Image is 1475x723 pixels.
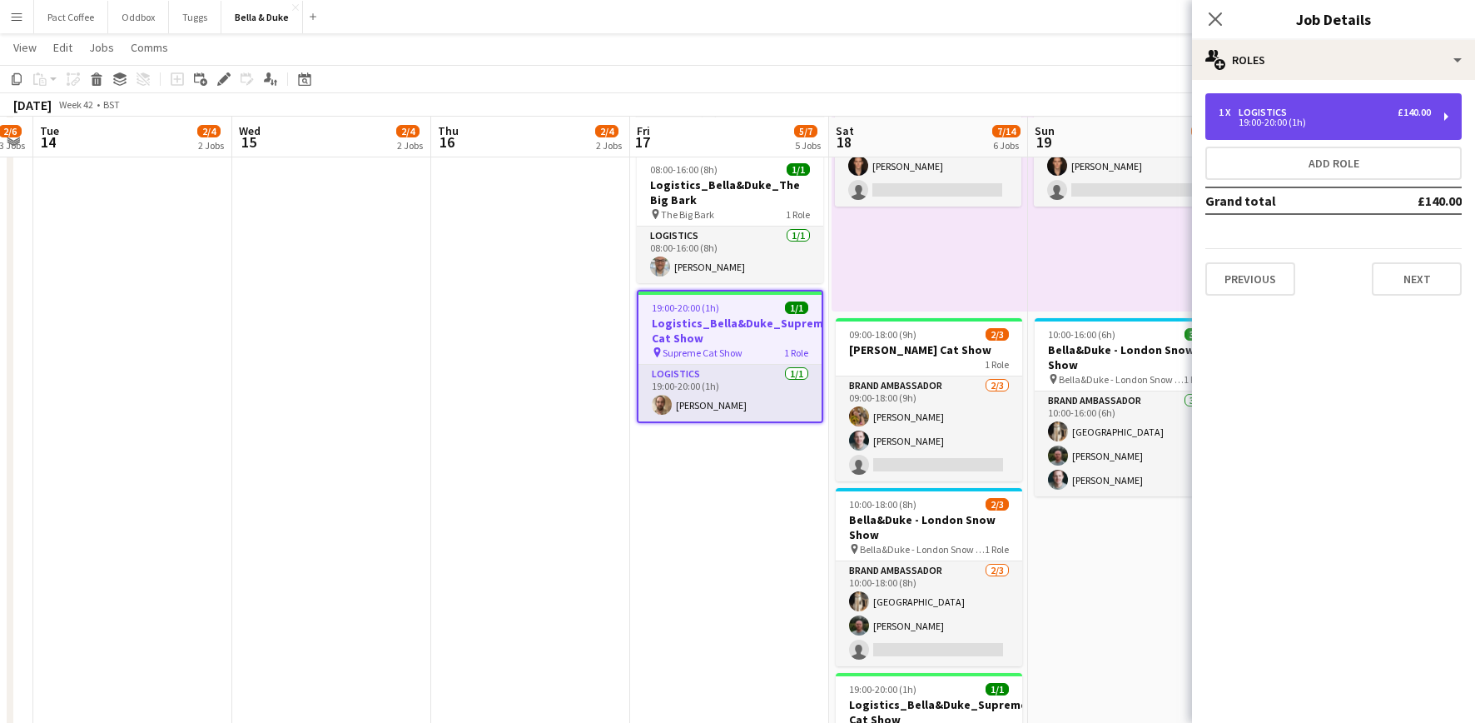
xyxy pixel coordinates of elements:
[794,125,817,137] span: 5/7
[47,37,79,58] a: Edit
[986,328,1009,341] span: 2/3
[795,139,821,152] div: 5 Jobs
[992,125,1021,137] span: 7/14
[836,318,1022,481] app-job-card: 09:00-18:00 (9h)2/3[PERSON_NAME] Cat Show1 RoleBrand Ambassador2/309:00-18:00 (9h)[PERSON_NAME][P...
[1219,118,1431,127] div: 19:00-20:00 (1h)
[836,561,1022,666] app-card-role: Brand Ambassador2/310:00-18:00 (8h)[GEOGRAPHIC_DATA][PERSON_NAME]
[650,163,718,176] span: 08:00-16:00 (8h)
[1192,8,1475,30] h3: Job Details
[836,376,1022,481] app-card-role: Brand Ambassador2/309:00-18:00 (9h)[PERSON_NAME][PERSON_NAME]
[397,139,423,152] div: 2 Jobs
[993,139,1020,152] div: 6 Jobs
[986,683,1009,696] span: 1/1
[784,347,808,359] span: 1 Role
[663,347,742,359] span: Supreme Cat Show
[1035,342,1221,372] h3: Bella&Duke - London Snow Show
[985,358,1009,371] span: 1 Role
[1184,328,1208,341] span: 3/3
[13,40,37,55] span: View
[89,40,114,55] span: Jobs
[638,316,822,346] h3: Logistics_Bella&Duke_Supreme Cat Show
[1035,123,1055,138] span: Sun
[1398,107,1431,118] div: £140.00
[34,1,108,33] button: Pact Coffee
[1035,391,1221,496] app-card-role: Brand Ambassador3/310:00-16:00 (6h)[GEOGRAPHIC_DATA][PERSON_NAME][PERSON_NAME]
[849,328,916,341] span: 09:00-18:00 (9h)
[1363,187,1462,214] td: £140.00
[1239,107,1294,118] div: Logistics
[221,1,303,33] button: Bella & Duke
[197,125,221,137] span: 2/4
[661,208,714,221] span: The Big Bark
[595,125,618,137] span: 2/4
[1372,262,1462,296] button: Next
[787,163,810,176] span: 1/1
[1059,373,1184,386] span: Bella&Duke - London Snow Show
[438,123,459,138] span: Thu
[986,498,1009,511] span: 2/3
[1205,262,1295,296] button: Previous
[785,302,808,314] span: 1/1
[637,153,823,283] app-job-card: 08:00-16:00 (8h)1/1Logistics_Bella&Duke_The Big Bark The Big Bark1 RoleLogistics1/108:00-16:00 (8...
[849,683,916,696] span: 19:00-20:00 (1h)
[55,98,97,111] span: Week 42
[836,512,1022,542] h3: Bella&Duke - London Snow Show
[836,488,1022,666] app-job-card: 10:00-18:00 (8h)2/3Bella&Duke - London Snow Show Bella&Duke - London Snow Show1 RoleBrand Ambassa...
[396,125,420,137] span: 2/4
[596,139,622,152] div: 2 Jobs
[1219,107,1239,118] div: 1 x
[13,97,52,113] div: [DATE]
[637,123,650,138] span: Fri
[1035,318,1221,496] app-job-card: 10:00-16:00 (6h)3/3Bella&Duke - London Snow Show Bella&Duke - London Snow Show1 RoleBrand Ambassa...
[652,302,719,314] span: 19:00-20:00 (1h)
[435,132,459,152] span: 16
[634,132,650,152] span: 17
[239,123,261,138] span: Wed
[833,132,854,152] span: 18
[1192,40,1475,80] div: Roles
[131,40,168,55] span: Comms
[37,132,59,152] span: 14
[849,498,916,511] span: 10:00-18:00 (8h)
[1184,373,1208,386] span: 1 Role
[1048,328,1115,341] span: 10:00-16:00 (6h)
[108,1,169,33] button: Oddbox
[7,37,43,58] a: View
[1032,132,1055,152] span: 19
[103,98,120,111] div: BST
[124,37,175,58] a: Comms
[53,40,72,55] span: Edit
[82,37,121,58] a: Jobs
[786,208,810,221] span: 1 Role
[198,139,224,152] div: 2 Jobs
[169,1,221,33] button: Tuggs
[860,543,985,556] span: Bella&Duke - London Snow Show
[836,342,1022,357] h3: [PERSON_NAME] Cat Show
[1205,187,1363,214] td: Grand total
[236,132,261,152] span: 15
[637,227,823,283] app-card-role: Logistics1/108:00-16:00 (8h)[PERSON_NAME]
[836,123,854,138] span: Sat
[1205,147,1462,180] button: Add role
[637,177,823,207] h3: Logistics_Bella&Duke_The Big Bark
[40,123,59,138] span: Tue
[985,543,1009,556] span: 1 Role
[638,365,822,421] app-card-role: Logistics1/119:00-20:00 (1h)[PERSON_NAME]
[637,290,823,423] app-job-card: 19:00-20:00 (1h)1/1Logistics_Bella&Duke_Supreme Cat Show Supreme Cat Show1 RoleLogistics1/119:00-...
[1191,125,1219,137] span: 6/10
